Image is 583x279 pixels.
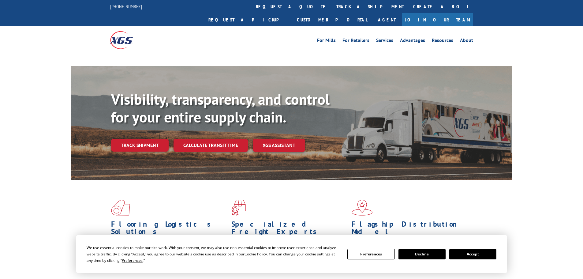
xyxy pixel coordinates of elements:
[111,221,227,238] h1: Flooring Logistics Solutions
[352,221,467,238] h1: Flagship Distribution Model
[402,13,473,26] a: Join Our Team
[204,13,292,26] a: Request a pickup
[317,38,336,45] a: For Mills
[460,38,473,45] a: About
[111,90,330,126] b: Visibility, transparency, and control for your entire supply chain.
[122,258,143,263] span: Preferences
[76,235,507,273] div: Cookie Consent Prompt
[253,139,305,152] a: XGS ASSISTANT
[231,221,347,238] h1: Specialized Freight Experts
[432,38,453,45] a: Resources
[87,244,340,264] div: We use essential cookies to make our site work. With your consent, we may also use non-essential ...
[174,139,248,152] a: Calculate transit time
[111,200,130,216] img: xgs-icon-total-supply-chain-intelligence-red
[245,251,267,257] span: Cookie Policy
[111,139,169,152] a: Track shipment
[292,13,372,26] a: Customer Portal
[400,38,425,45] a: Advantages
[347,249,394,259] button: Preferences
[342,38,369,45] a: For Retailers
[372,13,402,26] a: Agent
[376,38,393,45] a: Services
[352,200,373,216] img: xgs-icon-flagship-distribution-model-red
[110,3,142,9] a: [PHONE_NUMBER]
[449,249,496,259] button: Accept
[398,249,446,259] button: Decline
[231,200,246,216] img: xgs-icon-focused-on-flooring-red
